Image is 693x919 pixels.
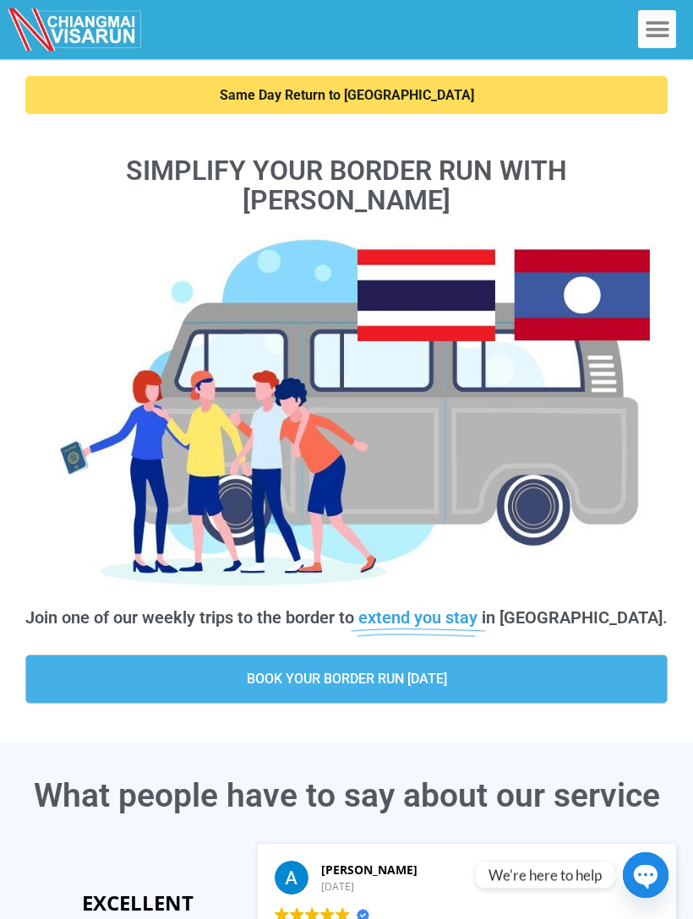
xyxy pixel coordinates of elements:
[321,880,659,895] div: [DATE]
[482,607,668,628] span: in [GEOGRAPHIC_DATA].
[17,780,676,813] h3: What people have to say about our service
[25,655,668,704] a: BOOK YOUR BORDER RUN [DATE]
[34,889,241,917] strong: EXCELLENT
[25,607,354,628] span: Join one of our weekly trips to the border to
[247,672,447,686] span: BOOK YOUR BORDER RUN [DATE]
[638,10,676,48] div: Menu Toggle
[275,861,308,895] img: Adrian profile picture
[321,862,659,878] div: [PERSON_NAME]
[25,156,668,215] h1: Simplify your border run with [PERSON_NAME]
